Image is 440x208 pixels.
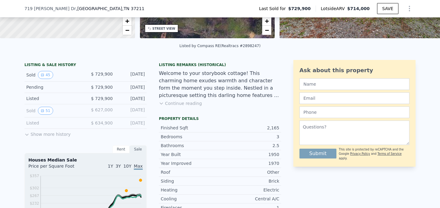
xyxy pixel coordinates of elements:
[161,178,220,184] div: Siding
[38,71,53,79] button: View historical data
[91,121,113,125] span: $ 634,900
[179,44,260,48] div: Listed by Compass RE (Realtracs #2898247)
[116,164,121,169] span: 3Y
[118,95,145,102] div: [DATE]
[321,6,347,12] span: Lotside ARV
[161,160,220,166] div: Year Improved
[403,2,416,15] button: Show Options
[112,145,130,153] div: Rent
[220,143,279,149] div: 2.5
[123,17,132,26] a: Zoom in
[30,194,39,198] tspan: $267
[161,151,220,158] div: Year Built
[30,201,39,206] tspan: $232
[259,6,288,12] span: Last Sold for
[299,149,336,158] button: Submit
[220,187,279,193] div: Electric
[76,6,144,12] span: , [GEOGRAPHIC_DATA]
[159,116,281,121] div: Property details
[265,26,269,34] span: −
[161,196,220,202] div: Cooling
[28,163,86,173] div: Price per Square Foot
[30,186,39,190] tspan: $302
[377,3,398,14] button: SAVE
[377,152,402,155] a: Terms of Service
[159,100,202,106] button: Continue reading
[262,26,271,35] a: Zoom out
[118,107,145,115] div: [DATE]
[24,6,76,12] span: 719 [PERSON_NAME] Dr
[24,62,147,69] div: LISTING & SALE HISTORY
[159,70,281,99] div: Welcome to your storybook cottage! This charming home exudes warmth and character form the moment...
[262,17,271,26] a: Zoom in
[108,164,113,169] span: 1Y
[299,106,409,118] input: Phone
[220,125,279,131] div: 2,165
[26,71,81,79] div: Sold
[91,107,113,112] span: $ 627,000
[118,71,145,79] div: [DATE]
[26,95,81,102] div: Listed
[123,26,132,35] a: Zoom out
[299,66,409,75] div: Ask about this property
[125,17,129,25] span: +
[220,151,279,158] div: 1950
[118,84,145,90] div: [DATE]
[122,6,144,11] span: , TN 37211
[161,187,220,193] div: Heating
[220,169,279,175] div: Other
[299,78,409,90] input: Name
[91,85,113,90] span: $ 729,900
[134,164,143,170] span: Max
[91,72,113,76] span: $ 729,900
[152,26,175,31] div: STREET VIEW
[347,6,370,11] span: $714,000
[220,196,279,202] div: Central A/C
[26,107,81,115] div: Sold
[26,120,81,126] div: Listed
[220,134,279,140] div: 3
[339,147,409,161] div: This site is protected by reCAPTCHA and the Google and apply.
[288,6,311,12] span: $729,900
[28,157,143,163] div: Houses Median Sale
[159,62,281,67] div: Listing Remarks (Historical)
[161,143,220,149] div: Bathrooms
[299,92,409,104] input: Email
[220,178,279,184] div: Brick
[38,107,53,115] button: View historical data
[265,17,269,25] span: +
[24,129,71,137] button: Show more history
[91,96,113,101] span: $ 729,900
[30,174,39,178] tspan: $357
[220,160,279,166] div: 1970
[130,145,147,153] div: Sale
[161,134,220,140] div: Bedrooms
[161,125,220,131] div: Finished Sqft
[350,152,370,155] a: Privacy Policy
[125,26,129,34] span: −
[118,120,145,126] div: [DATE]
[26,84,81,90] div: Pending
[161,169,220,175] div: Roof
[123,164,131,169] span: 10Y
